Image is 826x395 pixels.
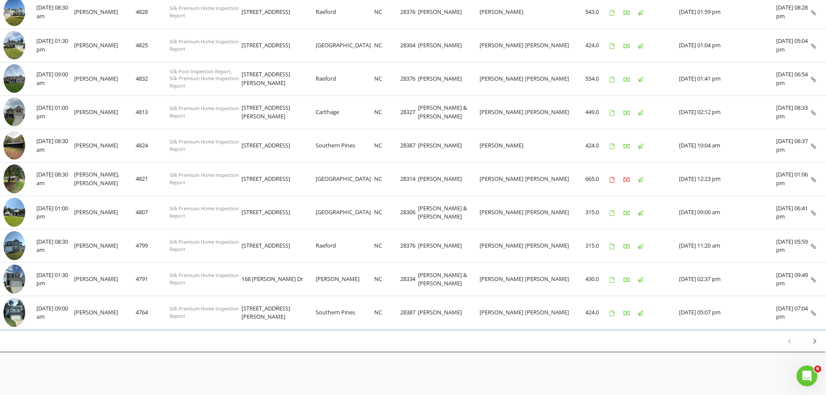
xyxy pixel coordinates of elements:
td: 4821 [136,162,170,196]
td: [STREET_ADDRESS] [242,229,316,263]
img: 9203027%2Fcover_photos%2FavU3JKL55FAKuiX7G3R6%2Fsmall.jpg [3,298,25,327]
span: 6 [814,366,821,372]
td: [DATE] 08:30 am [36,162,74,196]
td: [DATE] 06:54 pm [776,62,811,95]
td: [PERSON_NAME] [480,196,525,229]
td: Raeford [316,62,374,95]
td: [DATE] 01:06 pm [776,162,811,196]
td: 28376 [400,62,418,95]
img: 9301742%2Fcover_photos%2F3xxD2Ud3b80RvTmPmaMS%2Fsmall.jpg [3,98,25,127]
td: [PERSON_NAME] [525,196,585,229]
td: [PERSON_NAME] [525,62,585,95]
td: [DATE] 10:04 am [679,129,776,162]
td: [PERSON_NAME] [418,296,480,330]
td: [PERSON_NAME] & [PERSON_NAME] [418,95,480,129]
span: Silk Premium Home Inspection Report [170,38,239,52]
td: [STREET_ADDRESS] [242,29,316,62]
iframe: Intercom live chat [797,366,817,386]
span: Silk Premium Home Inspection Report [170,5,239,19]
td: [PERSON_NAME] [418,29,480,62]
td: [DATE] 01:30 pm [36,29,74,62]
td: [STREET_ADDRESS][PERSON_NAME] [242,296,316,330]
td: [STREET_ADDRESS] [242,162,316,196]
td: [STREET_ADDRESS][PERSON_NAME] [242,95,316,129]
td: [PERSON_NAME] [74,196,136,229]
td: NC [374,95,400,129]
td: 665.0 [585,162,610,196]
td: [PERSON_NAME] [525,95,585,129]
td: 554.0 [585,62,610,95]
td: [PERSON_NAME] [418,162,480,196]
td: [PERSON_NAME] [525,263,585,296]
span: Silk Premium Home Inspection Report [170,272,239,286]
td: [PERSON_NAME] [418,62,480,95]
td: [STREET_ADDRESS] [242,196,316,229]
td: [PERSON_NAME] [480,62,525,95]
td: [PERSON_NAME] [480,229,525,263]
td: NC [374,62,400,95]
td: [DATE] 09:49 pm [776,263,811,296]
td: 168 [PERSON_NAME] Dr [242,263,316,296]
td: [DATE] 01:41 pm [679,62,776,95]
img: 9321795%2Fcover_photos%2FGwi4zujycItmYbh0n2ES%2Fsmall.jpg [3,31,25,60]
td: [PERSON_NAME] [525,162,585,196]
td: [PERSON_NAME] [74,296,136,330]
td: [PERSON_NAME] [74,62,136,95]
td: 449.0 [585,95,610,129]
td: 424.0 [585,296,610,330]
td: [PERSON_NAME] [74,129,136,162]
td: 4791 [136,263,170,296]
td: [DATE] 08:30 am [36,229,74,263]
td: 4832 [136,62,170,95]
td: [PERSON_NAME] [480,162,525,196]
td: NC [374,29,400,62]
td: [DATE] 02:12 pm [679,95,776,129]
img: 9246196%2Fcover_photos%2FJcwPWdvXA6HsX60Ayi2b%2Fsmall.jpg [3,264,25,294]
img: 9280083%2Fcover_photos%2F5IRqiN58e1Sp1nh85AzW%2Fsmall.jpg [3,198,25,227]
td: 28314 [400,162,418,196]
td: [PERSON_NAME] & [PERSON_NAME] [418,196,480,229]
td: [DATE] 01:00 pm [36,95,74,129]
td: [GEOGRAPHIC_DATA] [316,162,374,196]
td: 4813 [136,95,170,129]
i: chevron_right [810,336,820,346]
td: [PERSON_NAME] [525,229,585,263]
td: [DATE] 01:04 pm [679,29,776,62]
td: NC [374,229,400,263]
td: 28387 [400,296,418,330]
td: 4825 [136,29,170,62]
span: Silk Premium Home Inspection Report [170,105,239,119]
img: 9329342%2Fcover_photos%2FUx1trMRJsSpL9wZbjnuN%2Fsmall.jpg [3,64,25,93]
td: [DATE] 11:20 am [679,229,776,263]
td: [PERSON_NAME] [74,29,136,62]
td: [PERSON_NAME] [316,263,374,296]
button: Next page [807,333,823,349]
td: [GEOGRAPHIC_DATA] [316,29,374,62]
td: 28304 [400,29,418,62]
td: [DATE] 06:41 pm [776,196,811,229]
td: [PERSON_NAME] [418,229,480,263]
td: [PERSON_NAME] & [PERSON_NAME] [418,263,480,296]
td: [DATE] 12:23 pm [679,162,776,196]
td: Raeford [316,229,374,263]
td: NC [374,129,400,162]
td: [DATE] 08:33 pm [776,95,811,129]
td: [DATE] 09:00 am [36,62,74,95]
td: [DATE] 09:00 am [679,196,776,229]
td: [PERSON_NAME] [480,95,525,129]
td: [DATE] 01:00 pm [36,196,74,229]
td: 28306 [400,196,418,229]
td: 28327 [400,95,418,129]
td: 4824 [136,129,170,162]
td: 430.0 [585,263,610,296]
td: 4764 [136,296,170,330]
td: [STREET_ADDRESS][PERSON_NAME] [242,62,316,95]
td: 4799 [136,229,170,263]
td: Carthage [316,95,374,129]
span: Silk Pool Inspection Report, Silk Premium Home Inspection Report [170,68,239,89]
td: [PERSON_NAME] [480,296,525,330]
td: [DATE] 01:30 pm [36,263,74,296]
td: Southern Pines [316,129,374,162]
td: 424.0 [585,29,610,62]
td: [PERSON_NAME] [418,129,480,162]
